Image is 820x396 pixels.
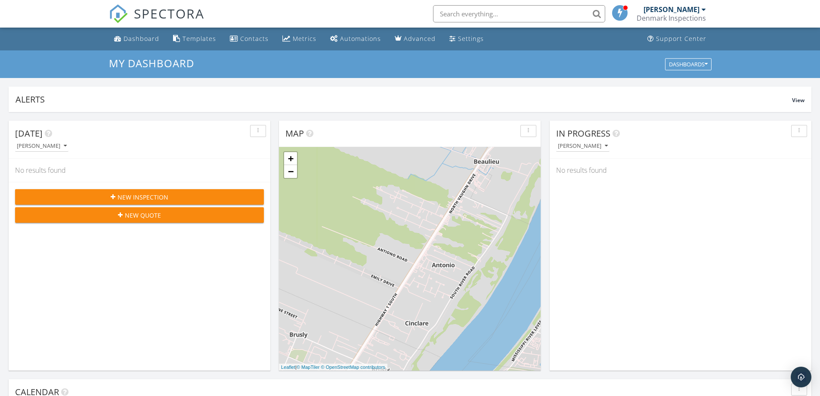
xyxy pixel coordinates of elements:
button: New Inspection [15,189,264,205]
button: Dashboards [665,58,712,70]
span: [DATE] [15,128,43,139]
a: Templates [170,31,220,47]
div: Automations [340,34,381,43]
a: Metrics [279,31,320,47]
div: No results found [550,159,811,182]
span: Map [285,128,304,139]
button: [PERSON_NAME] [556,140,610,152]
div: Settings [458,34,484,43]
div: [PERSON_NAME] [17,143,67,149]
div: Metrics [293,34,316,43]
div: Alerts [15,94,792,105]
span: My Dashboard [109,56,194,70]
div: Dashboards [669,61,708,67]
a: Automations (Basic) [327,31,384,47]
a: Zoom out [284,165,297,178]
div: [PERSON_NAME] [558,143,608,149]
a: Leaflet [281,365,295,370]
div: Contacts [240,34,269,43]
a: © OpenStreetMap contributors [321,365,385,370]
a: © MapTiler [297,365,320,370]
a: Support Center [644,31,710,47]
div: Open Intercom Messenger [791,367,811,387]
a: Contacts [226,31,272,47]
button: New Quote [15,207,264,223]
a: Advanced [391,31,439,47]
a: Settings [446,31,487,47]
button: [PERSON_NAME] [15,140,68,152]
span: View [792,97,805,104]
div: Support Center [656,34,706,43]
div: Templates [183,34,216,43]
div: Advanced [404,34,436,43]
div: Dashboard [124,34,159,43]
a: Dashboard [111,31,163,47]
span: New Inspection [118,193,168,202]
a: SPECTORA [109,12,204,30]
div: | [279,364,387,371]
span: In Progress [556,128,610,139]
div: [PERSON_NAME] [644,5,699,14]
input: Search everything... [433,5,605,22]
img: The Best Home Inspection Software - Spectora [109,4,128,23]
span: New Quote [125,211,161,220]
div: Denmark Inspections [637,14,706,22]
div: No results found [9,159,270,182]
a: Zoom in [284,152,297,165]
span: SPECTORA [134,4,204,22]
